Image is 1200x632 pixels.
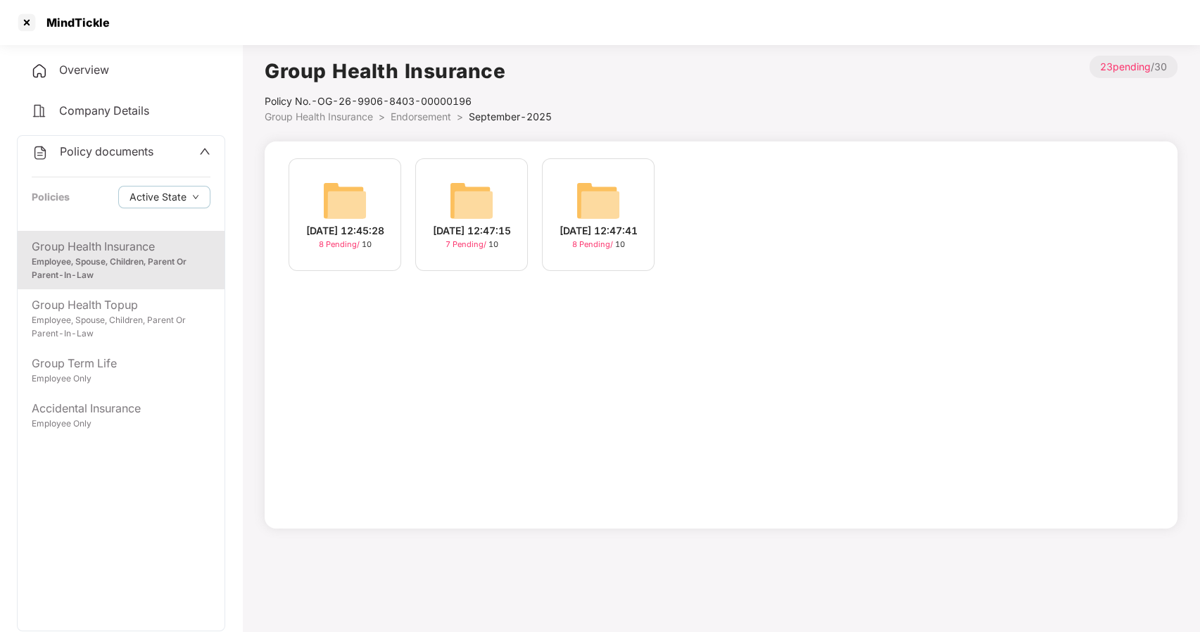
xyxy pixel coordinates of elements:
[572,239,625,251] div: 10
[379,110,385,122] span: >
[32,238,210,255] div: Group Health Insurance
[449,178,494,223] img: svg+xml;base64,PHN2ZyB4bWxucz0iaHR0cDovL3d3dy53My5vcmcvMjAwMC9zdmciIHdpZHRoPSI2NCIgaGVpZ2h0PSI2NC...
[32,355,210,372] div: Group Term Life
[306,223,384,239] div: [DATE] 12:45:28
[59,63,109,77] span: Overview
[38,15,110,30] div: MindTickle
[32,314,210,341] div: Employee, Spouse, Children, Parent Or Parent-In-Law
[1100,61,1151,72] span: 23 pending
[457,110,463,122] span: >
[59,103,149,118] span: Company Details
[446,239,498,251] div: 10
[32,417,210,431] div: Employee Only
[265,56,552,87] h1: Group Health Insurance
[446,239,488,249] span: 7 Pending /
[265,110,373,122] span: Group Health Insurance
[32,189,70,205] div: Policies
[319,239,362,249] span: 8 Pending /
[60,144,153,158] span: Policy documents
[391,110,451,122] span: Endorsement
[319,239,372,251] div: 10
[576,178,621,223] img: svg+xml;base64,PHN2ZyB4bWxucz0iaHR0cDovL3d3dy53My5vcmcvMjAwMC9zdmciIHdpZHRoPSI2NCIgaGVpZ2h0PSI2NC...
[32,372,210,386] div: Employee Only
[265,94,552,109] div: Policy No.- OG-26-9906-8403-00000196
[118,186,210,208] button: Active Statedown
[31,103,48,120] img: svg+xml;base64,PHN2ZyB4bWxucz0iaHR0cDovL3d3dy53My5vcmcvMjAwMC9zdmciIHdpZHRoPSIyNCIgaGVpZ2h0PSIyNC...
[130,189,187,205] span: Active State
[32,296,210,314] div: Group Health Topup
[199,146,210,157] span: up
[32,400,210,417] div: Accidental Insurance
[322,178,367,223] img: svg+xml;base64,PHN2ZyB4bWxucz0iaHR0cDovL3d3dy53My5vcmcvMjAwMC9zdmciIHdpZHRoPSI2NCIgaGVpZ2h0PSI2NC...
[192,194,199,201] span: down
[1090,56,1177,78] p: / 30
[32,144,49,161] img: svg+xml;base64,PHN2ZyB4bWxucz0iaHR0cDovL3d3dy53My5vcmcvMjAwMC9zdmciIHdpZHRoPSIyNCIgaGVpZ2h0PSIyNC...
[32,255,210,282] div: Employee, Spouse, Children, Parent Or Parent-In-Law
[31,63,48,80] img: svg+xml;base64,PHN2ZyB4bWxucz0iaHR0cDovL3d3dy53My5vcmcvMjAwMC9zdmciIHdpZHRoPSIyNCIgaGVpZ2h0PSIyNC...
[572,239,615,249] span: 8 Pending /
[469,110,552,122] span: September-2025
[433,223,511,239] div: [DATE] 12:47:15
[560,223,638,239] div: [DATE] 12:47:41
